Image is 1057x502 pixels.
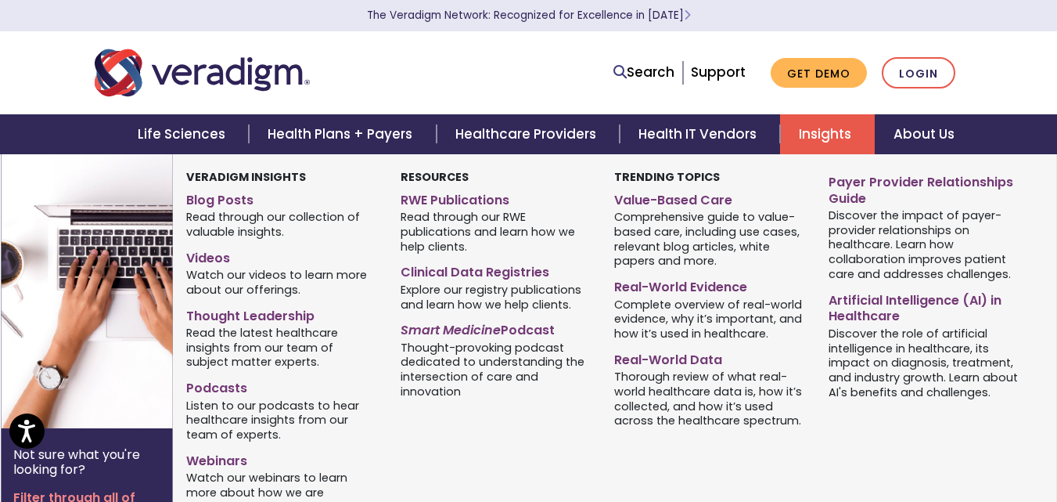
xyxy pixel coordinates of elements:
[829,207,1019,281] span: Discover the impact of payer-provider relationships on healthcare. Learn how collaboration improv...
[829,325,1019,399] span: Discover the role of artificial intelligence in healthcare, its impact on diagnosis, treatment, a...
[620,114,780,154] a: Health IT Vendors
[119,114,249,154] a: Life Sciences
[401,258,591,281] a: Clinical Data Registries
[186,447,376,470] a: Webinars
[186,267,376,298] span: Watch our videos to learn more about our offerings.
[614,209,804,269] span: Comprehensive guide to value-based care, including use cases, relevant blog articles, white paper...
[401,339,591,399] span: Thought-provoking podcast dedicated to understanding the intersection of care and innovation
[614,169,720,185] strong: Trending Topics
[186,302,376,325] a: Thought Leadership
[249,114,436,154] a: Health Plans + Payers
[186,186,376,209] a: Blog Posts
[186,397,376,442] span: Listen to our podcasts to hear healthcare insights from our team of experts.
[401,316,591,339] a: Smart MedicinePodcast
[829,287,1019,326] a: Artificial Intelligence (AI) in Healthcare
[684,8,691,23] span: Learn More
[771,58,867,88] a: Get Demo
[780,114,875,154] a: Insights
[614,369,804,428] span: Thorough review of what real-world healthcare data is, how it’s collected, and how it’s used acro...
[614,296,804,341] span: Complete overview of real-world evidence, why it’s important, and how it’s used in healthcare.
[875,114,973,154] a: About Us
[401,281,591,312] span: Explore our registry publications and learn how we help clients.
[614,346,804,369] a: Real-World Data
[401,209,591,255] span: Read through our RWE publications and learn how we help clients.
[186,374,376,397] a: Podcasts
[13,447,160,477] p: Not sure what you're looking for?
[401,169,469,185] strong: Resources
[186,209,376,240] span: Read through our collection of valuable insights.
[186,169,306,185] strong: Veradigm Insights
[401,186,591,209] a: RWE Publications
[186,244,376,267] a: Videos
[614,186,804,209] a: Value-Based Care
[401,321,501,339] em: Smart Medicine
[186,324,376,370] span: Read the latest healthcare insights from our team of subject matter experts.
[691,63,746,81] a: Support
[882,57,955,89] a: Login
[437,114,620,154] a: Healthcare Providers
[614,273,804,296] a: Real-World Evidence
[829,168,1019,208] a: Payer Provider Relationships Guide
[1,154,253,428] img: Two hands typing on a laptop
[613,62,674,83] a: Search
[95,47,310,99] img: Veradigm logo
[367,8,691,23] a: The Veradigm Network: Recognized for Excellence in [DATE]Learn More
